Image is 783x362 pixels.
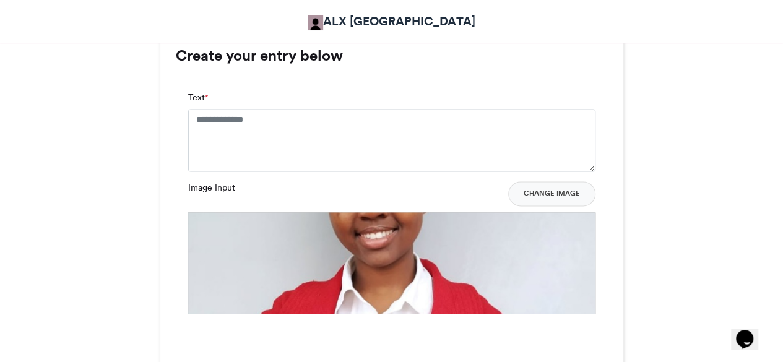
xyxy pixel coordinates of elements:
[188,91,208,104] label: Text
[308,15,323,30] img: ALX Africa
[308,12,475,30] a: ALX [GEOGRAPHIC_DATA]
[188,181,235,194] label: Image Input
[508,181,595,206] button: Change Image
[176,48,608,63] h3: Create your entry below
[731,312,771,350] iframe: chat widget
